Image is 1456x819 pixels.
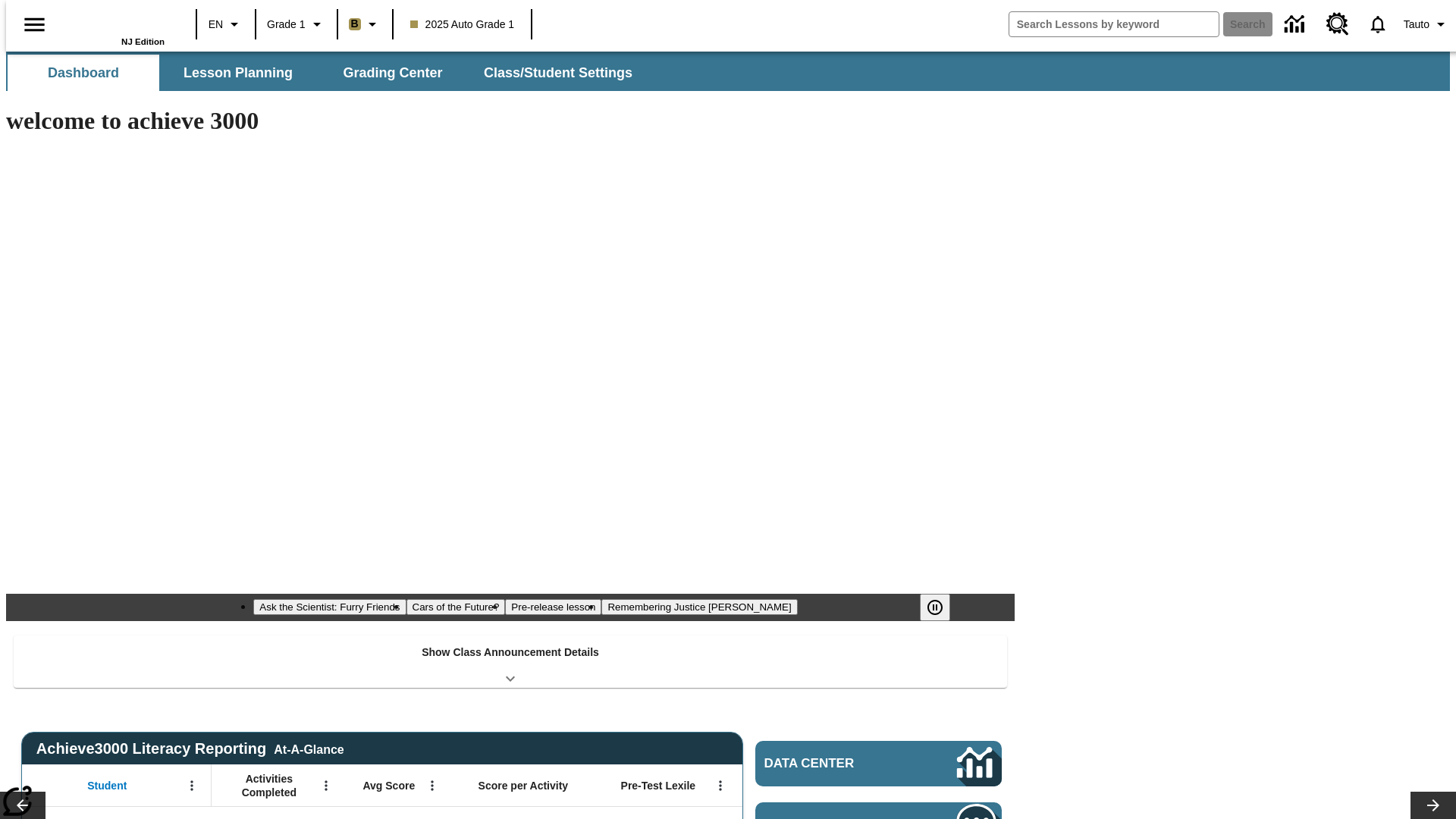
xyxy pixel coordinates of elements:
[1317,4,1358,45] a: Resource Center, Will open in new tab
[709,774,732,797] button: Open Menu
[1398,11,1456,38] button: Profile/Settings
[8,55,159,91] button: Dashboard
[162,55,314,91] button: Lesson Planning
[920,594,950,621] button: Pause
[601,599,797,615] button: Slide 4 Remembering Justice O'Connor
[219,772,319,799] span: Activities Completed
[472,55,645,91] button: Class/Student Settings
[317,55,469,91] button: Grading Center
[505,599,601,615] button: Slide 3 Pre-release lesson
[14,635,1007,688] div: Show Class Announcement Details
[764,756,906,771] span: Data Center
[66,5,165,46] div: Home
[6,52,1450,91] div: SubNavbar
[66,7,165,37] a: Home
[6,55,646,91] div: SubNavbar
[1276,4,1317,45] a: Data Center
[180,774,203,797] button: Open Menu
[421,774,444,797] button: Open Menu
[315,774,337,797] button: Open Menu
[274,740,344,757] div: At-A-Glance
[351,14,359,33] span: B
[755,741,1002,786] a: Data Center
[479,779,569,792] span: Score per Activity
[267,17,306,33] span: Grade 1
[920,594,965,621] div: Pause
[343,11,388,38] button: Boost Class color is light brown. Change class color
[362,779,415,792] span: Avg Score
[253,599,406,615] button: Slide 1 Ask the Scientist: Furry Friends
[1358,5,1398,44] a: Notifications
[121,37,165,46] span: NJ Edition
[261,11,332,38] button: Grade: Grade 1, Select a grade
[209,17,223,33] span: EN
[1410,792,1456,819] button: Lesson carousel, Next
[202,11,250,38] button: Language: EN, Select a language
[621,779,696,792] span: Pre-Test Lexile
[406,599,506,615] button: Slide 2 Cars of the Future?
[12,2,57,47] button: Open side menu
[410,17,515,33] span: 2025 Auto Grade 1
[422,645,599,661] p: Show Class Announcement Details
[1009,12,1219,36] input: search field
[87,779,127,792] span: Student
[1404,17,1429,33] span: Tauto
[36,740,344,758] span: Achieve3000 Literacy Reporting
[6,107,1015,135] h1: welcome to achieve 3000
